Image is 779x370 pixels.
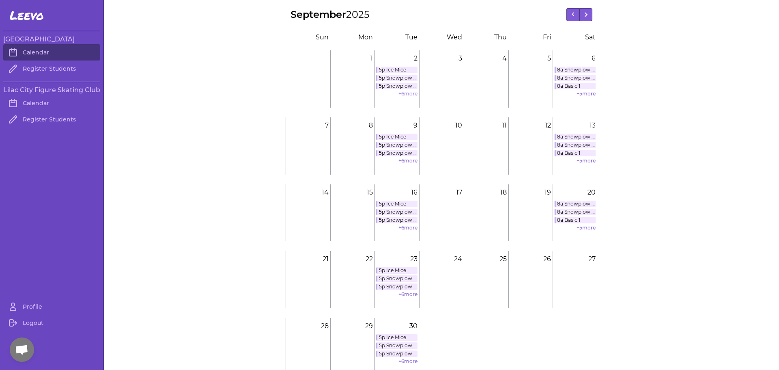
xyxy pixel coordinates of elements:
a: 8a Snowplow [PERSON_NAME] 1, 2 [555,134,596,140]
p: 1 [331,50,375,67]
p: 4 [464,50,508,67]
a: Register Students [3,111,100,128]
p: 12 [509,117,553,134]
p: 27 [553,251,597,267]
a: Calendar [3,44,100,61]
p: 30 [375,318,419,334]
a: 5p Ice Mice [377,267,417,274]
div: S [287,32,329,42]
p: 25 [464,251,508,267]
a: 8a Basic 1 [555,150,596,156]
p: 23 [375,251,419,267]
p: 15 [331,184,375,201]
a: Profile [3,299,100,315]
p: 28 [286,318,330,334]
h3: Lilac City Figure Skating Club [3,85,100,95]
a: 8a Snowplow [PERSON_NAME] 1, 2 [555,67,596,73]
a: Calendar [3,95,100,111]
span: ue [409,33,417,41]
a: Logout [3,315,100,331]
a: 5p Snowplow [PERSON_NAME] 3, 4 [377,150,417,156]
a: +6more [398,158,417,164]
span: ed [454,33,462,41]
a: 5p Snowplow [PERSON_NAME] 1, 2 [377,342,417,349]
p: 17 [420,184,464,201]
p: 11 [464,117,508,134]
p: 29 [331,318,375,334]
a: +6more [398,358,417,364]
a: +5more [577,158,596,164]
a: 5p Ice Mice [377,134,417,140]
span: on [364,33,373,41]
p: 7 [286,117,330,134]
a: +5more [577,91,596,97]
a: +6more [398,225,417,231]
p: 26 [509,251,553,267]
a: 5p Ice Mice [377,67,417,73]
p: 16 [375,184,419,201]
span: September [291,9,346,20]
a: +6more [398,291,417,297]
a: 5p Snowplow [PERSON_NAME] 1, 2 [377,75,417,81]
span: 2025 [346,9,370,20]
a: Open chat [10,338,34,362]
a: 5p Snowplow [PERSON_NAME] 1, 2 [377,275,417,282]
p: 22 [331,251,375,267]
p: 9 [375,117,419,134]
p: 5 [509,50,553,67]
span: at [589,33,596,41]
a: 5p Ice Mice [377,334,417,341]
div: M [332,32,373,42]
div: T [376,32,417,42]
p: 19 [509,184,553,201]
p: 14 [286,184,330,201]
p: 20 [553,184,597,201]
a: 8a Basic 1 [555,217,596,223]
a: 8a Snowplow [PERSON_NAME] 3, 4 [555,142,596,148]
a: 5p Snowplow [PERSON_NAME] 3, 4 [377,351,417,357]
p: 24 [420,251,464,267]
a: 5p Snowplow [PERSON_NAME] 1, 2 [377,142,417,148]
a: 8a Snowplow [PERSON_NAME] 3, 4 [555,209,596,215]
p: 8 [331,117,375,134]
a: +6more [398,91,417,97]
a: 8a Snowplow [PERSON_NAME] 1, 2 [555,201,596,207]
div: F [510,32,551,42]
div: W [421,32,462,42]
p: 2 [375,50,419,67]
h3: [GEOGRAPHIC_DATA] [3,35,100,44]
a: 5p Snowplow [PERSON_NAME] 3, 4 [377,83,417,89]
a: +5more [577,225,596,231]
p: 6 [553,50,597,67]
p: 10 [420,117,464,134]
p: 3 [420,50,464,67]
div: S [554,32,596,42]
span: ri [547,33,551,41]
span: un [320,33,329,41]
a: 8a Snowplow [PERSON_NAME] 3, 4 [555,75,596,81]
p: 18 [464,184,508,201]
p: 21 [286,251,330,267]
span: hu [498,33,507,41]
a: Register Students [3,61,100,77]
a: 5p Snowplow [PERSON_NAME] 3, 4 [377,217,417,223]
a: 5p Ice Mice [377,201,417,207]
div: T [465,32,507,42]
a: 5p Snowplow [PERSON_NAME] 1, 2 [377,209,417,215]
p: 13 [553,117,597,134]
a: 8a Basic 1 [555,83,596,89]
span: Leevo [10,8,44,23]
a: 5p Snowplow [PERSON_NAME] 3, 4 [377,283,417,290]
